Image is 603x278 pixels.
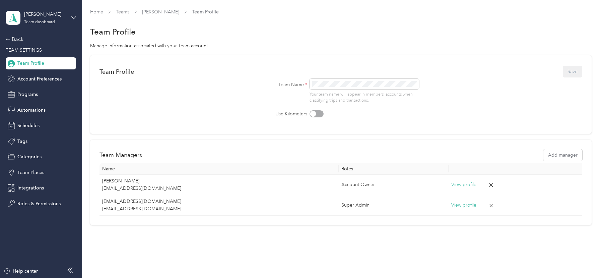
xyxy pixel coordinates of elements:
th: Name [99,163,339,175]
span: Tags [17,138,27,145]
a: Home [90,9,103,15]
span: Programs [17,91,38,98]
span: Account Preferences [17,75,62,82]
span: Team Places [17,169,44,176]
h1: Team Profile [90,28,136,35]
div: Back [6,35,73,43]
p: [EMAIL_ADDRESS][DOMAIN_NAME] [102,198,336,205]
div: Team dashboard [24,20,55,24]
span: Roles & Permissions [17,200,61,207]
span: Team Profile [17,60,44,67]
label: Team Name [247,81,307,88]
a: Teams [116,9,129,15]
span: Categories [17,153,42,160]
button: Help center [4,268,38,275]
a: [PERSON_NAME] [142,9,179,15]
p: [EMAIL_ADDRESS][DOMAIN_NAME] [102,205,336,213]
p: Your team name will appear in members’ accounts when classifying trips and transactions. [310,92,419,103]
label: Use Kilometers [247,110,307,117]
button: View profile [451,202,476,209]
div: Account Owner [341,181,446,188]
th: Roles [339,163,449,175]
div: [PERSON_NAME] [24,11,66,18]
div: Manage information associated with your Team account. [90,42,591,49]
span: Automations [17,107,46,114]
p: [PERSON_NAME] [102,177,336,185]
span: Integrations [17,184,44,191]
h2: Team Managers [99,151,142,160]
div: Super Admin [341,202,446,209]
iframe: Everlance-gr Chat Button Frame [565,240,603,278]
button: Add manager [543,149,582,161]
span: Schedules [17,122,40,129]
span: Team Profile [192,8,219,15]
button: View profile [451,181,476,188]
p: [EMAIL_ADDRESS][DOMAIN_NAME] [102,185,336,192]
div: Team Profile [99,68,134,75]
span: TEAM SETTINGS [6,47,42,53]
